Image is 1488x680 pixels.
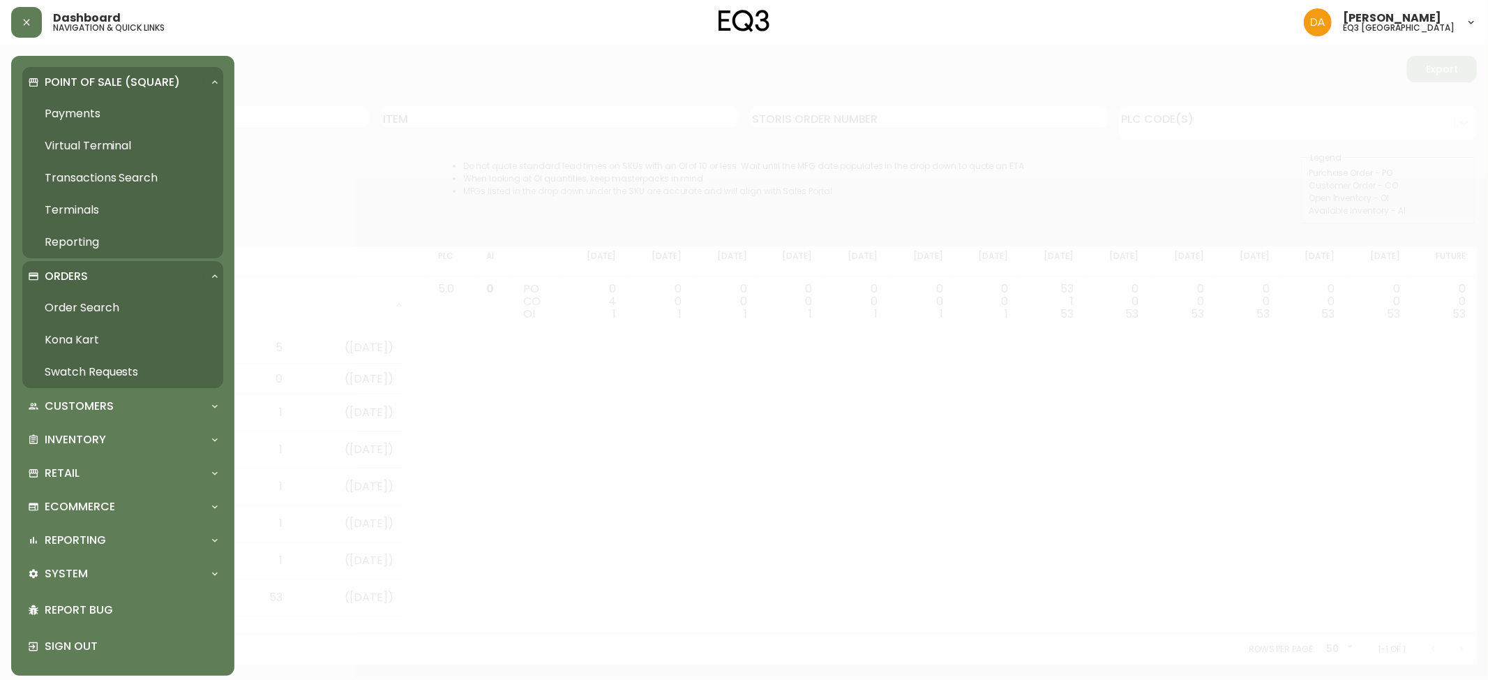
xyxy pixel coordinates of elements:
p: Retail [45,466,80,481]
div: Ecommerce [22,491,223,522]
div: Customers [22,391,223,422]
p: Orders [45,269,88,284]
span: Dashboard [53,13,121,24]
div: Orders [22,261,223,292]
div: Reporting [22,525,223,556]
div: Sign Out [22,628,223,665]
p: Point of Sale (Square) [45,75,180,90]
div: Retail [22,458,223,489]
h5: eq3 [GEOGRAPHIC_DATA] [1343,24,1455,32]
h5: navigation & quick links [53,24,165,32]
div: Inventory [22,424,223,455]
img: dd1a7e8db21a0ac8adbf82b84ca05374 [1304,8,1332,36]
a: Transactions Search [22,162,223,194]
a: Terminals [22,194,223,226]
div: Point of Sale (Square) [22,67,223,98]
a: Kona Kart [22,324,223,356]
p: Inventory [45,432,106,448]
div: System [22,559,223,589]
div: Report Bug [22,592,223,628]
a: Virtual Terminal [22,130,223,162]
p: Report Bug [45,603,218,618]
span: [PERSON_NAME] [1343,13,1441,24]
p: Reporting [45,533,106,548]
p: Customers [45,399,114,414]
a: Reporting [22,226,223,258]
a: Payments [22,98,223,130]
a: Order Search [22,292,223,324]
p: System [45,566,88,582]
img: logo [719,10,770,32]
p: Sign Out [45,639,218,654]
p: Ecommerce [45,499,115,515]
a: Swatch Requests [22,356,223,388]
